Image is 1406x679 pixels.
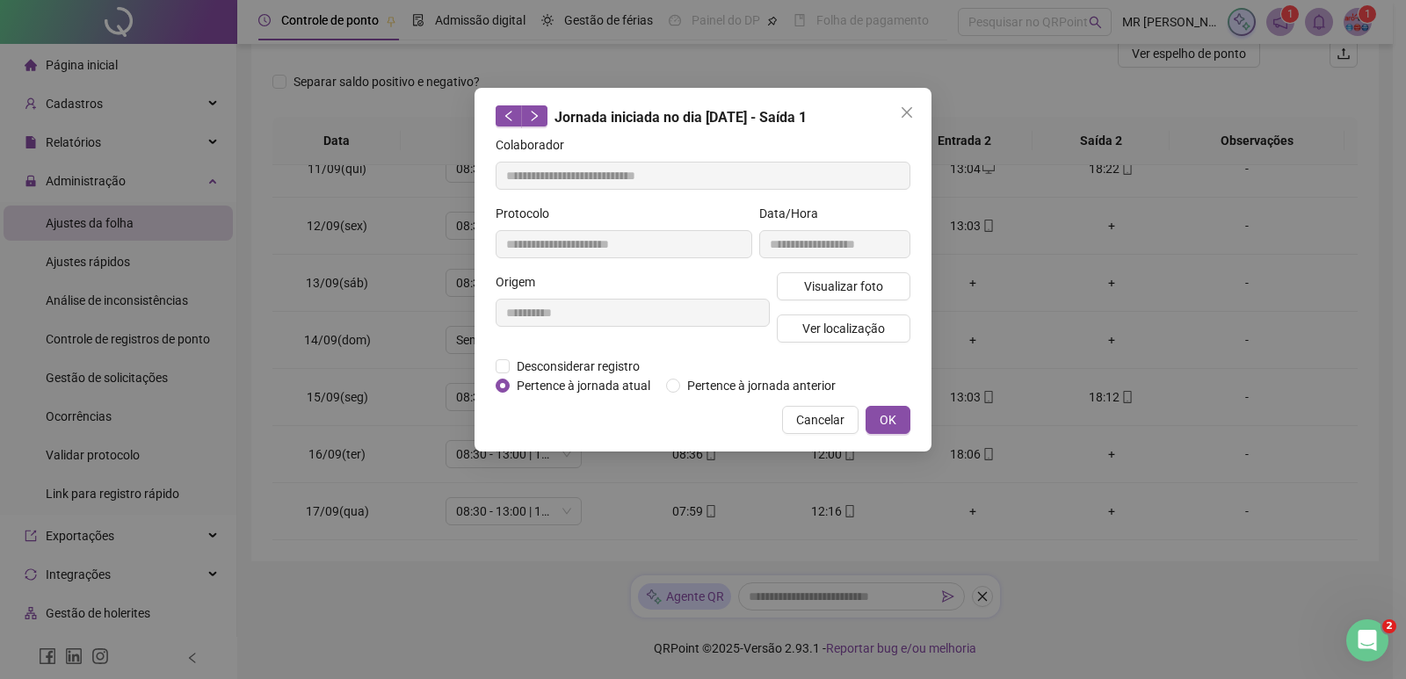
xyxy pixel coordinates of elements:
span: 2 [1382,619,1396,633]
button: left [496,105,522,126]
span: Ver localização [802,319,885,338]
span: Visualizar foto [804,277,883,296]
span: Desconsiderar registro [510,357,647,376]
span: right [528,110,540,122]
button: Cancelar [782,406,859,434]
label: Data/Hora [759,204,830,223]
span: Pertence à jornada atual [510,376,657,395]
div: Jornada iniciada no dia [DATE] - Saída 1 [496,105,910,128]
iframe: Intercom live chat [1346,619,1388,661]
span: Cancelar [796,410,844,430]
label: Colaborador [496,135,576,155]
span: close [900,105,914,119]
span: Pertence à jornada anterior [680,376,843,395]
label: Origem [496,272,547,292]
label: Protocolo [496,204,561,223]
span: OK [880,410,896,430]
button: Ver localização [777,314,910,343]
button: Visualizar foto [777,272,910,300]
span: left [503,110,515,122]
button: OK [866,406,910,434]
button: right [521,105,547,126]
button: Close [893,98,921,126]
